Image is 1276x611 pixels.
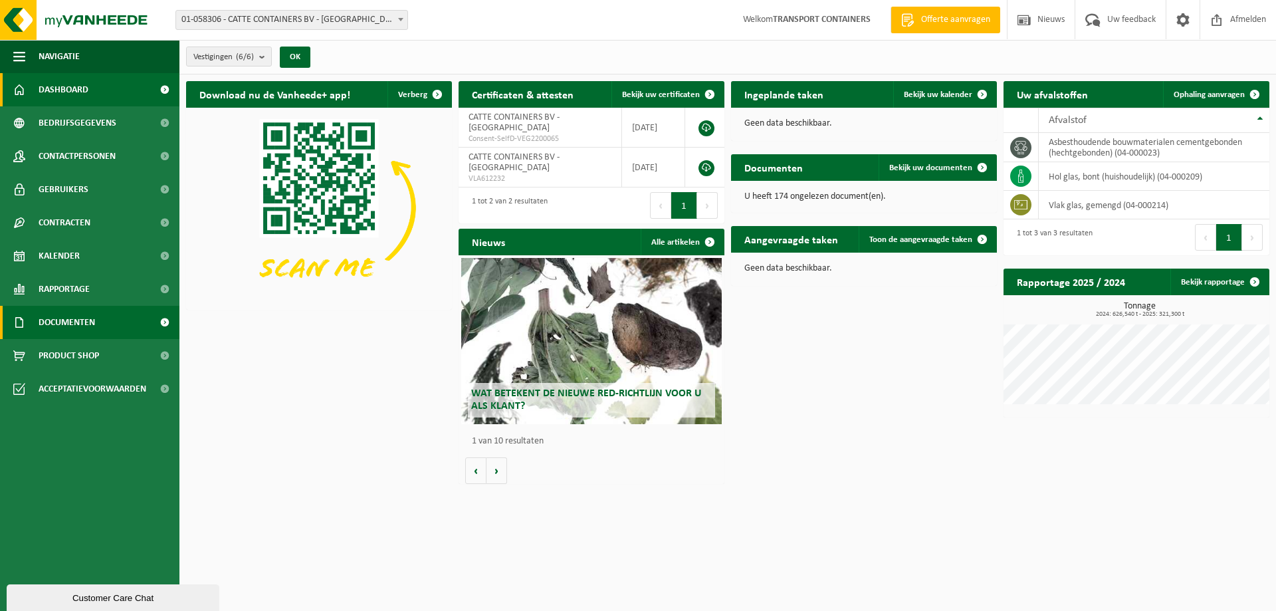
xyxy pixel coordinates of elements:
[280,47,310,68] button: OK
[1039,191,1269,219] td: vlak glas, gemengd (04-000214)
[1010,311,1269,318] span: 2024: 626,540 t - 2025: 321,300 t
[1163,81,1268,108] a: Ophaling aanvragen
[39,306,95,339] span: Documenten
[744,119,984,128] p: Geen data beschikbaar.
[773,15,871,25] strong: TRANSPORT CONTAINERS
[879,154,996,181] a: Bekijk uw documenten
[471,388,701,412] span: Wat betekent de nieuwe RED-richtlijn voor u als klant?
[731,226,851,252] h2: Aangevraagde taken
[465,191,548,220] div: 1 tot 2 van 2 resultaten
[731,81,837,107] h2: Ingeplande taken
[1039,133,1269,162] td: asbesthoudende bouwmaterialen cementgebonden (hechtgebonden) (04-000023)
[486,457,507,484] button: Volgende
[1010,302,1269,318] h3: Tonnage
[39,339,99,372] span: Product Shop
[398,90,427,99] span: Verberg
[697,192,718,219] button: Next
[891,7,1000,33] a: Offerte aanvragen
[469,174,611,184] span: VLA612232
[1195,224,1216,251] button: Previous
[1010,223,1093,252] div: 1 tot 3 van 3 resultaten
[7,582,222,611] iframe: chat widget
[904,90,972,99] span: Bekijk uw kalender
[859,226,996,253] a: Toon de aangevraagde taken
[465,457,486,484] button: Vorige
[39,239,80,273] span: Kalender
[472,437,718,446] p: 1 van 10 resultaten
[1216,224,1242,251] button: 1
[1242,224,1263,251] button: Next
[731,154,816,180] h2: Documenten
[893,81,996,108] a: Bekijk uw kalender
[1039,162,1269,191] td: hol glas, bont (huishoudelijk) (04-000209)
[641,229,723,255] a: Alle artikelen
[1049,115,1087,126] span: Afvalstof
[39,173,88,206] span: Gebruikers
[622,90,700,99] span: Bekijk uw certificaten
[39,73,88,106] span: Dashboard
[193,47,254,67] span: Vestigingen
[469,134,611,144] span: Consent-SelfD-VEG2200065
[869,235,972,244] span: Toon de aangevraagde taken
[176,11,407,29] span: 01-058306 - CATTE CONTAINERS BV - OUDENAARDE
[1170,269,1268,295] a: Bekijk rapportage
[1004,81,1101,107] h2: Uw afvalstoffen
[186,108,452,307] img: Download de VHEPlus App
[461,258,722,424] a: Wat betekent de nieuwe RED-richtlijn voor u als klant?
[39,206,90,239] span: Contracten
[39,106,116,140] span: Bedrijfsgegevens
[175,10,408,30] span: 01-058306 - CATTE CONTAINERS BV - OUDENAARDE
[671,192,697,219] button: 1
[918,13,994,27] span: Offerte aanvragen
[459,81,587,107] h2: Certificaten & attesten
[186,47,272,66] button: Vestigingen(6/6)
[39,140,116,173] span: Contactpersonen
[186,81,364,107] h2: Download nu de Vanheede+ app!
[39,273,90,306] span: Rapportage
[39,40,80,73] span: Navigatie
[387,81,451,108] button: Verberg
[1174,90,1245,99] span: Ophaling aanvragen
[650,192,671,219] button: Previous
[459,229,518,255] h2: Nieuws
[611,81,723,108] a: Bekijk uw certificaten
[889,164,972,172] span: Bekijk uw documenten
[622,108,685,148] td: [DATE]
[39,372,146,406] span: Acceptatievoorwaarden
[469,112,560,133] span: CATTE CONTAINERS BV - [GEOGRAPHIC_DATA]
[1004,269,1138,295] h2: Rapportage 2025 / 2024
[469,152,560,173] span: CATTE CONTAINERS BV - [GEOGRAPHIC_DATA]
[622,148,685,187] td: [DATE]
[236,53,254,61] count: (6/6)
[744,264,984,273] p: Geen data beschikbaar.
[744,192,984,201] p: U heeft 174 ongelezen document(en).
